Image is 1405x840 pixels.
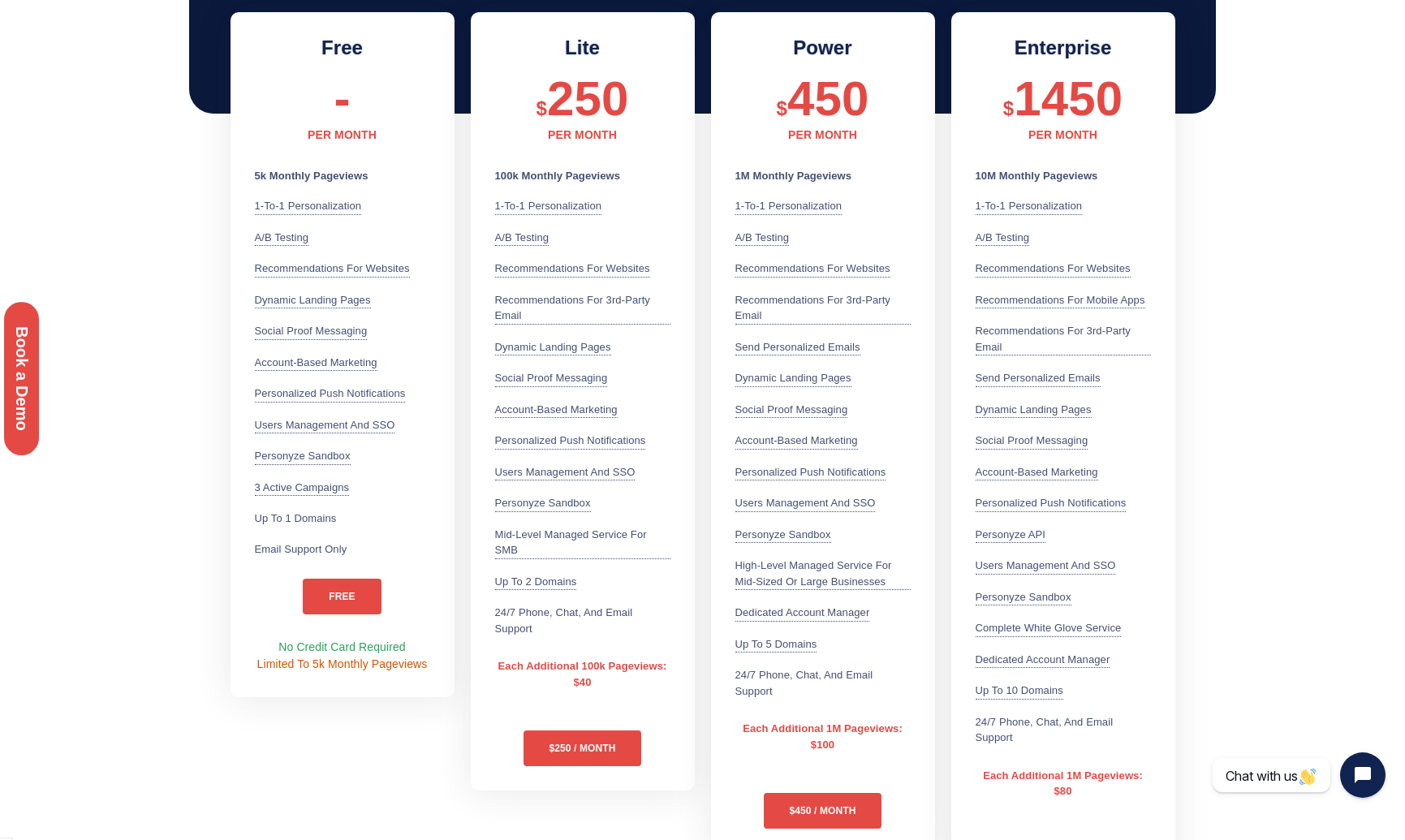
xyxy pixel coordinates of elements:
[495,230,550,247] div: A/B testing
[255,639,430,673] div: No Credit Card Required
[764,793,882,829] a: $450 / MONTH
[495,495,591,512] div: Personyze Sandbox
[1003,97,1014,119] span: $
[495,37,670,60] h2: Lite
[495,370,608,387] div: Social Proof Messaging
[976,589,1071,606] div: Personyze Sandbox
[735,558,911,590] div: High-level managed service for mid-sized or large businesses
[976,558,1116,575] div: Users Management and SSO
[255,541,347,558] div: Email Support only
[255,386,406,403] div: Personalized Push Notifications
[976,370,1101,387] div: Send personalized emails
[735,667,911,699] div: 24/7 Phone, Chat, and Email Support
[735,230,790,247] div: A/B testing
[255,480,350,497] div: 3 active campaigns
[495,170,621,182] b: 100k Monthly Pageviews
[334,71,350,126] span: -
[495,605,670,636] div: 24/7 Phone, Chat, and Email Support
[976,714,1151,746] div: 24/7 Phone, Chat, and Email Support
[257,657,428,670] span: Limited To 5k Monthly Pageviews
[735,198,843,215] div: 1-to-1 Personalization
[255,355,377,372] div: Account-Based Marketing
[495,464,636,481] div: Users Management and SSO
[976,620,1122,637] div: Complete white glove service
[735,170,852,182] b: 1M Monthly Pageviews
[255,230,309,247] div: A/B testing
[735,261,890,278] div: Recommendations for websites
[537,97,547,119] span: $
[495,527,670,559] div: Mid-level managed service for SMB
[495,339,611,356] div: Dynamic Landing Pages
[976,261,1131,278] div: Recommendations for websites
[976,198,1083,215] div: 1-to-1 Personalization
[495,198,602,215] div: 1-to-1 Personalization
[303,579,381,614] a: free
[495,261,650,278] div: Recommendations for websites
[735,605,870,622] div: Dedicated account manager
[976,495,1127,512] div: Personalized Push Notifications
[735,292,911,325] div: Recommendations for 3rd-party email
[735,527,831,544] div: Personyze Sandbox
[976,433,1088,450] div: Social Proof Messaging
[1014,71,1123,126] span: 1450
[255,448,351,465] div: Personyze Sandbox
[976,768,1151,799] div: Each Additional 1M Pageviews: $80
[976,230,1030,247] div: A/B testing
[735,37,911,60] h2: Power
[255,261,410,278] div: Recommendations for websites
[255,417,395,434] div: Users Management and SSO
[495,433,646,450] div: Personalized Push Notifications
[976,402,1092,419] div: Dynamic Landing Pages
[547,71,628,126] span: 250
[735,433,858,450] div: Account-Based Marketing
[495,292,670,325] div: Recommendations for 3rd-party email
[976,323,1151,355] div: Recommendations for 3rd-party email
[255,170,368,182] b: 5k Monthly Pageviews
[735,402,848,419] div: Social Proof Messaging
[976,527,1046,544] div: Personyze API
[524,730,642,766] a: $250 / MONTH
[735,339,860,356] div: Send personalized emails
[735,464,886,481] div: Personalized Push Notifications
[255,292,371,309] div: Dynamic Landing Pages
[255,198,362,215] div: 1-to-1 Personalization
[255,323,368,340] div: Social Proof Messaging
[976,464,1098,481] div: Account-Based Marketing
[976,652,1110,669] div: Dedicated account manager
[976,683,1063,700] div: Up to 10 Domains
[255,37,430,60] h2: Free
[735,370,851,387] div: Dynamic Landing Pages
[495,658,670,690] div: Each Additional 100k Pageviews: $40
[255,510,337,527] div: Up to 1 Domains
[735,636,817,653] div: Up to 5 Domains
[976,292,1145,309] div: Recommendations for mobile apps
[976,170,1098,182] b: 10M Monthly Pageviews
[976,37,1151,60] h2: Enterprise
[495,402,618,419] div: Account-Based Marketing
[495,574,577,591] div: Up to 2 Domains
[735,495,876,512] div: Users Management and SSO
[777,97,787,119] span: $
[735,721,911,752] div: Each Additional 1M Pageviews: $100
[787,71,868,126] span: 450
